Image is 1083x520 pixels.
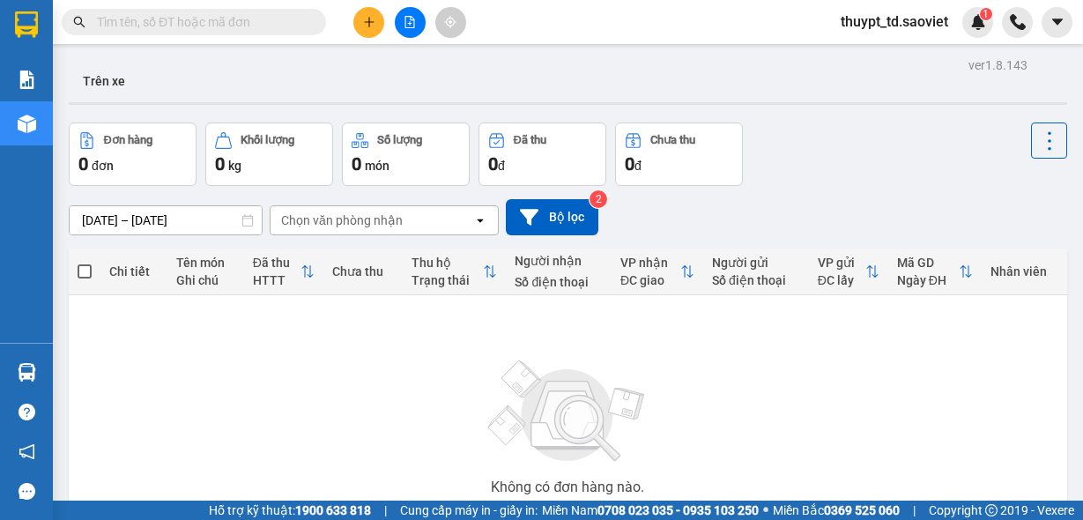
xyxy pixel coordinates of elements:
[620,273,680,287] div: ĐC giao
[295,503,371,517] strong: 1900 633 818
[205,123,333,186] button: Khối lượng0kg
[395,7,426,38] button: file-add
[176,273,235,287] div: Ghi chú
[70,206,262,234] input: Select a date range.
[109,264,159,279] div: Chi tiết
[515,254,603,268] div: Người nhận
[473,213,487,227] svg: open
[400,501,538,520] span: Cung cấp máy in - giấy in:
[78,153,88,175] span: 0
[650,134,695,146] div: Chưa thu
[498,159,505,173] span: đ
[18,71,36,89] img: solution-icon
[888,249,982,295] th: Toggle SortBy
[228,159,241,173] span: kg
[342,123,470,186] button: Số lượng0món
[444,16,456,28] span: aim
[809,249,888,295] th: Toggle SortBy
[620,256,680,270] div: VP nhận
[19,483,35,500] span: message
[1042,7,1072,38] button: caret-down
[403,249,507,295] th: Toggle SortBy
[384,501,387,520] span: |
[913,501,916,520] span: |
[625,153,634,175] span: 0
[281,212,403,229] div: Chọn văn phòng nhận
[590,190,607,208] sup: 2
[980,8,992,20] sup: 1
[970,14,986,30] img: icon-new-feature
[983,8,989,20] span: 1
[824,503,900,517] strong: 0369 525 060
[818,256,865,270] div: VP gửi
[244,249,323,295] th: Toggle SortBy
[19,404,35,420] span: question-circle
[515,275,603,289] div: Số điện thoại
[773,501,900,520] span: Miền Bắc
[491,480,644,494] div: Không có đơn hàng nào.
[352,153,361,175] span: 0
[18,115,36,133] img: warehouse-icon
[241,134,294,146] div: Khối lượng
[253,273,300,287] div: HTTT
[253,256,300,270] div: Đã thu
[1050,14,1065,30] span: caret-down
[209,501,371,520] span: Hỗ trợ kỹ thuật:
[1010,14,1026,30] img: phone-icon
[597,503,759,517] strong: 0708 023 035 - 0935 103 250
[19,443,35,460] span: notification
[15,11,38,38] img: logo-vxr
[92,159,114,173] span: đơn
[968,56,1027,75] div: ver 1.8.143
[215,153,225,175] span: 0
[18,363,36,382] img: warehouse-icon
[69,123,197,186] button: Đơn hàng0đơn
[97,12,305,32] input: Tìm tên, số ĐT hoặc mã đơn
[377,134,422,146] div: Số lượng
[818,273,865,287] div: ĐC lấy
[176,256,235,270] div: Tên món
[506,199,598,235] button: Bộ lọc
[404,16,416,28] span: file-add
[104,134,152,146] div: Đơn hàng
[479,350,656,473] img: svg+xml;base64,PHN2ZyBjbGFzcz0ibGlzdC1wbHVnX19zdmciIHhtbG5zPSJodHRwOi8vd3d3LnczLm9yZy8yMDAwL3N2Zy...
[412,256,484,270] div: Thu hộ
[990,264,1058,279] div: Nhân viên
[985,504,998,516] span: copyright
[763,507,768,514] span: ⚪️
[478,123,606,186] button: Đã thu0đ
[332,264,394,279] div: Chưa thu
[712,256,800,270] div: Người gửi
[897,256,959,270] div: Mã GD
[542,501,759,520] span: Miền Nam
[514,134,546,146] div: Đã thu
[73,16,85,28] span: search
[827,11,962,33] span: thuypt_td.saoviet
[488,153,498,175] span: 0
[69,60,139,102] button: Trên xe
[412,273,484,287] div: Trạng thái
[353,7,384,38] button: plus
[435,7,466,38] button: aim
[615,123,743,186] button: Chưa thu0đ
[363,16,375,28] span: plus
[365,159,389,173] span: món
[712,273,800,287] div: Số điện thoại
[612,249,703,295] th: Toggle SortBy
[897,273,959,287] div: Ngày ĐH
[634,159,642,173] span: đ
